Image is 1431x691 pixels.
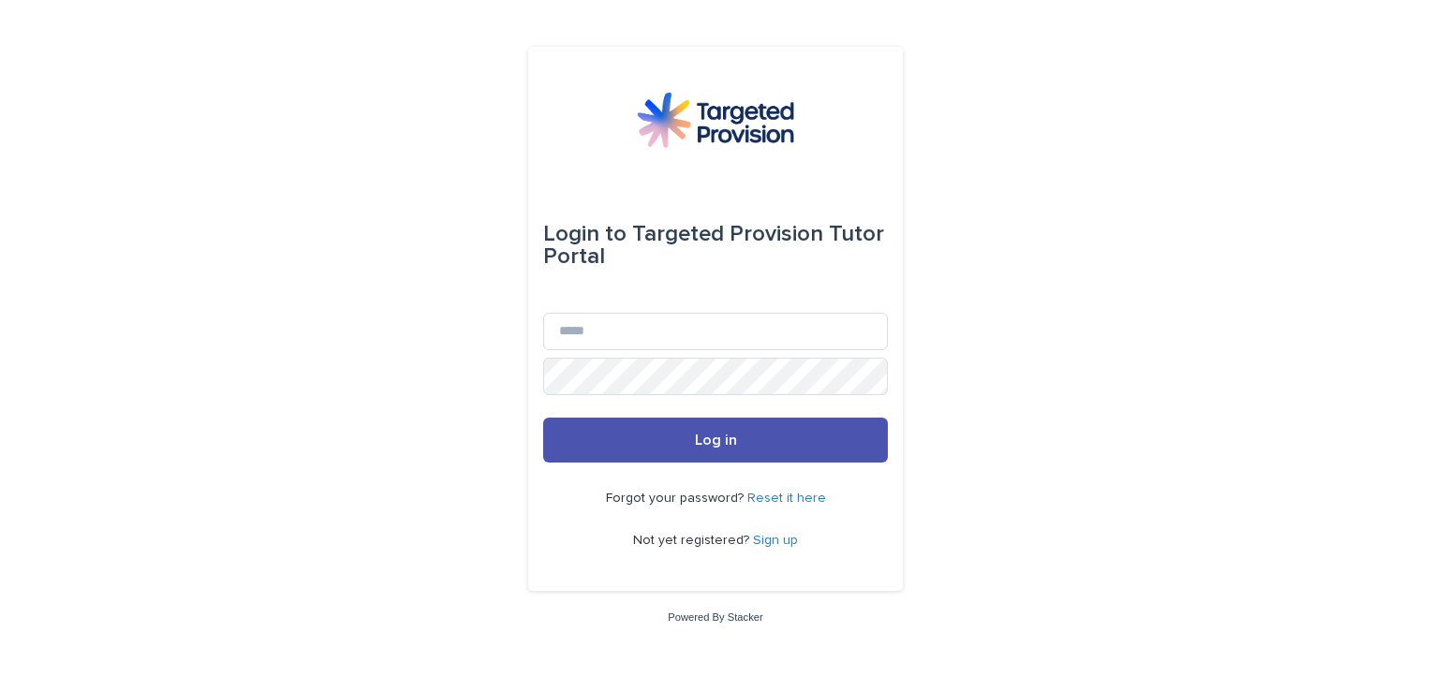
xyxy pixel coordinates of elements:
[543,418,888,463] button: Log in
[753,534,798,547] a: Sign up
[633,534,753,547] span: Not yet registered?
[668,611,762,623] a: Powered By Stacker
[543,208,888,283] div: Targeted Provision Tutor Portal
[606,492,747,505] span: Forgot your password?
[695,433,737,448] span: Log in
[747,492,826,505] a: Reset it here
[637,92,794,148] img: M5nRWzHhSzIhMunXDL62
[543,223,627,245] span: Login to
